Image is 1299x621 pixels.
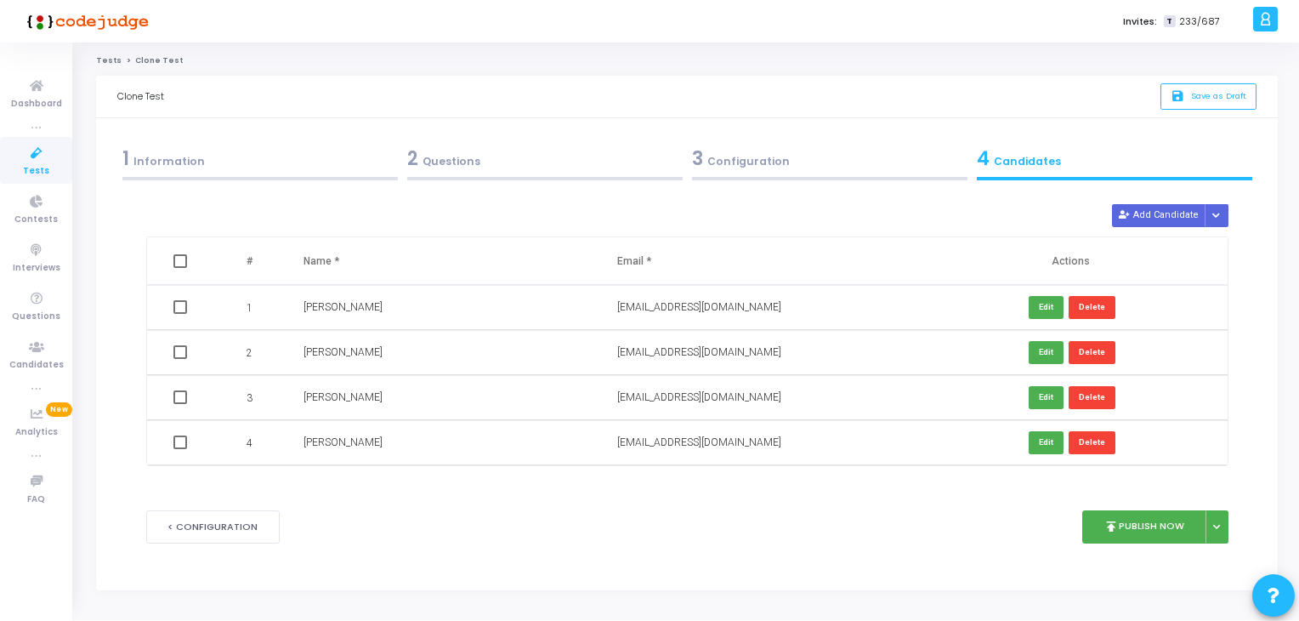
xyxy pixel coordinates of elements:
label: Invites: [1123,14,1157,29]
div: Questions [407,145,683,173]
a: 1Information [117,140,402,185]
button: Delete [1069,296,1115,319]
a: 4Candidates [972,140,1256,185]
span: [EMAIL_ADDRESS][DOMAIN_NAME] [617,346,781,358]
a: Tests [96,55,122,66]
nav: breadcrumb [96,55,1278,66]
span: 4 [247,436,252,451]
a: 2Questions [402,140,687,185]
th: Actions [914,237,1228,285]
span: Candidates [9,358,64,373]
span: T [1164,15,1175,28]
span: [PERSON_NAME] [303,436,383,448]
button: Edit [1029,431,1064,454]
div: Configuration [692,145,967,173]
button: < Configuration [146,510,281,544]
th: Email * [600,237,914,285]
span: [EMAIL_ADDRESS][DOMAIN_NAME] [617,391,781,403]
span: 2 [247,345,252,361]
i: publish [1103,519,1119,534]
button: Add Candidate [1112,204,1205,227]
button: Edit [1029,386,1064,409]
span: Contests [14,213,58,227]
div: Information [122,145,398,173]
button: Delete [1069,341,1115,364]
span: 1 [122,145,129,172]
span: [PERSON_NAME] [303,346,383,358]
img: logo [21,4,149,38]
span: 3 [692,145,703,172]
div: Button group with nested dropdown [1205,204,1228,227]
span: [PERSON_NAME] [303,301,383,313]
button: saveSave as Draft [1160,83,1256,110]
span: Analytics [15,425,58,440]
button: Edit [1029,341,1064,364]
span: Clone Test [135,55,183,66]
button: publishPublish Now [1082,510,1207,544]
span: Interviews [13,261,60,276]
span: 2 [407,145,418,172]
th: Name * [286,237,600,285]
span: Dashboard [11,97,62,111]
span: FAQ [27,493,45,507]
span: Questions [12,310,60,324]
span: 1 [247,300,252,316]
span: [EMAIL_ADDRESS][DOMAIN_NAME] [617,301,781,313]
div: Candidates [977,145,1252,173]
span: 4 [977,145,990,172]
span: 233/687 [1179,14,1220,29]
button: Edit [1029,296,1064,319]
div: Clone Test [117,76,164,117]
span: [PERSON_NAME] [303,391,383,403]
span: Save as Draft [1191,90,1246,101]
button: Delete [1069,431,1115,454]
a: 3Configuration [687,140,972,185]
span: New [46,402,72,417]
th: # [217,237,286,285]
span: Tests [23,164,49,179]
span: [EMAIL_ADDRESS][DOMAIN_NAME] [617,436,781,448]
span: 3 [247,390,252,406]
button: Delete [1069,386,1115,409]
i: save [1171,89,1188,104]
